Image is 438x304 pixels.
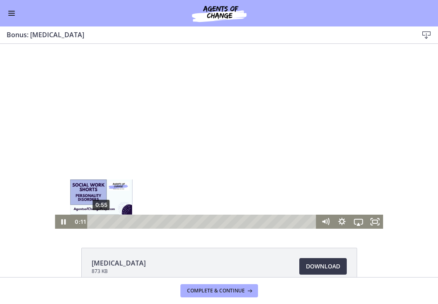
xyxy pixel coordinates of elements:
[7,30,405,40] h3: Bonus: [MEDICAL_DATA]
[334,171,350,185] button: Show settings menu
[180,284,258,297] button: Complete & continue
[299,258,347,275] a: Download
[55,171,71,185] button: Pause
[93,171,313,185] div: Playbar
[317,171,334,185] button: Mute
[170,3,269,23] img: Agents of Change Social Work Test Prep
[367,171,383,185] button: Fullscreen
[92,258,146,268] span: [MEDICAL_DATA]
[306,261,340,271] span: Download
[92,268,146,275] span: 873 KB
[350,171,367,185] button: Airplay
[7,8,17,18] button: Enable menu
[187,287,245,294] span: Complete & continue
